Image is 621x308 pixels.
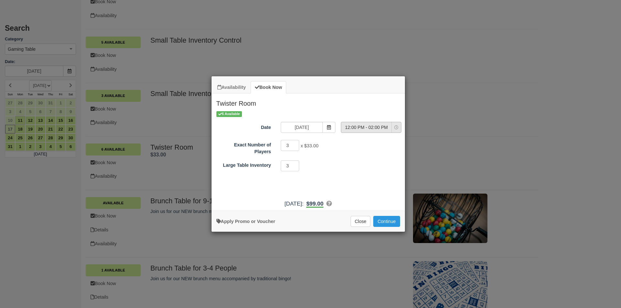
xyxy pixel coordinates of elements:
[281,140,300,151] input: Exact Number of Players
[212,139,276,155] label: Exact Number of Players
[300,143,318,149] span: x $33.00
[284,200,302,207] span: [DATE]
[216,219,275,224] a: Apply Voucher
[212,122,276,131] label: Date
[213,81,250,94] a: Availability
[351,216,371,227] button: Close
[373,216,400,227] button: Add to Booking
[216,111,242,117] span: 6 Available
[212,93,405,110] h2: Twister Room
[212,200,405,208] div: :
[212,160,276,169] label: Large Table Inventory
[251,81,286,94] a: Book Now
[281,160,300,171] input: Large Table Inventory
[212,93,405,207] div: Item Modal
[306,200,323,207] b: $99.00
[341,124,391,131] span: 12:00 PM - 02:00 PM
